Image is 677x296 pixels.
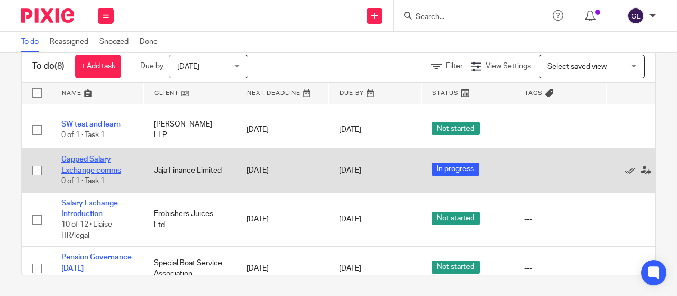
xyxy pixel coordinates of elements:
[140,32,163,52] a: Done
[143,247,236,290] td: Special Boat Service Association
[61,200,118,218] a: Salary Exchange Introduction
[61,221,112,240] span: 10 of 12 · Liaise HR/legal
[339,265,361,272] span: [DATE]
[339,167,361,174] span: [DATE]
[524,165,596,176] div: ---
[61,156,121,174] a: Capped Salary Exchange comms
[54,62,65,70] span: (8)
[525,90,543,96] span: Tags
[627,7,644,24] img: svg%3E
[32,61,65,72] h1: To do
[432,212,480,225] span: Not started
[236,192,328,247] td: [DATE]
[21,8,74,23] img: Pixie
[143,149,236,192] td: Jaja Finance Limited
[547,63,607,70] span: Select saved view
[446,62,463,70] span: Filter
[486,62,531,70] span: View Settings
[50,32,94,52] a: Reassigned
[432,261,480,274] span: Not started
[432,122,480,135] span: Not started
[415,13,510,22] input: Search
[339,216,361,223] span: [DATE]
[524,263,596,274] div: ---
[177,63,199,70] span: [DATE]
[432,163,479,176] span: In progress
[524,124,596,135] div: ---
[236,149,328,192] td: [DATE]
[143,111,236,149] td: [PERSON_NAME] LLP
[75,55,121,78] a: + Add task
[524,214,596,225] div: ---
[61,131,105,139] span: 0 of 1 · Task 1
[140,61,163,71] p: Due by
[236,111,328,149] td: [DATE]
[143,192,236,247] td: Frobishers Juices Ltd
[339,126,361,133] span: [DATE]
[21,32,44,52] a: To do
[236,247,328,290] td: [DATE]
[61,254,132,272] a: Pension Governance [DATE]
[61,121,121,128] a: SW test and learn
[61,177,105,185] span: 0 of 1 · Task 1
[625,165,641,176] a: Mark as done
[99,32,134,52] a: Snoozed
